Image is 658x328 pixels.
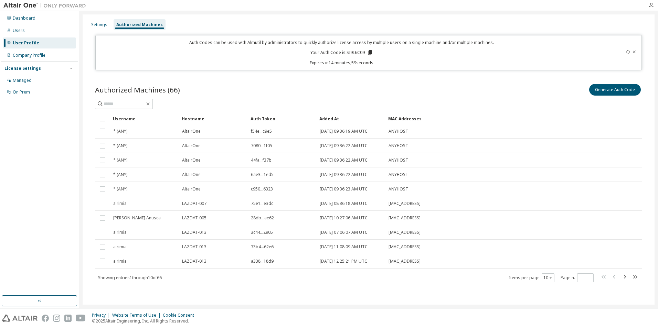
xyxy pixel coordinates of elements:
span: [DATE] 09:36:22 AM UTC [320,157,368,163]
span: [DATE] 09:36:22 AM UTC [320,172,368,177]
p: Expires in 14 minutes, 59 seconds [100,60,584,66]
span: * (ANY) [113,157,127,163]
span: Items per page [509,273,554,282]
span: Authorized Machines (66) [95,85,180,95]
span: airimia [113,201,127,206]
p: © 2025 Altair Engineering, Inc. All Rights Reserved. [92,318,198,324]
div: Added At [319,113,383,124]
div: Cookie Consent [163,313,198,318]
div: License Settings [4,66,41,71]
span: AltairOne [182,143,201,149]
span: ANYHOST [389,129,408,134]
div: On Prem [13,89,30,95]
span: LAZDAT-013 [182,230,206,235]
span: Page n. [561,273,594,282]
span: [DATE] 07:06:07 AM UTC [320,230,368,235]
span: 73b4...62e6 [251,244,274,250]
span: LAZDAT-013 [182,244,206,250]
span: [MAC_ADDRESS] [389,215,421,221]
span: AltairOne [182,129,201,134]
p: Auth Codes can be used with Almutil by administrators to quickly authorize license access by mult... [100,40,584,45]
span: [DATE] 12:25:21 PM UTC [320,259,367,264]
div: User Profile [13,40,39,46]
span: 28db...ae62 [251,215,274,221]
div: Users [13,28,25,33]
span: [PERSON_NAME].Anusca [113,215,161,221]
span: 6ae3...1ed5 [251,172,274,177]
span: AltairOne [182,172,201,177]
img: altair_logo.svg [2,315,38,322]
div: Auth Token [251,113,314,124]
span: [MAC_ADDRESS] [389,259,421,264]
span: [MAC_ADDRESS] [389,201,421,206]
div: Company Profile [13,53,45,58]
span: 75e1...e3dc [251,201,273,206]
span: * (ANY) [113,186,127,192]
span: airimia [113,259,127,264]
img: Altair One [3,2,89,9]
img: instagram.svg [53,315,60,322]
img: youtube.svg [76,315,86,322]
p: Your Auth Code is: SI9L6C09 [310,50,373,56]
img: linkedin.svg [64,315,72,322]
span: a338...18d9 [251,259,274,264]
span: * (ANY) [113,172,127,177]
span: [DATE] 11:08:09 AM UTC [320,244,368,250]
span: [DATE] 09:36:22 AM UTC [320,143,368,149]
span: * (ANY) [113,143,127,149]
span: ANYHOST [389,172,408,177]
span: f54e...c9e5 [251,129,272,134]
div: Website Terms of Use [112,313,163,318]
span: [DATE] 09:36:19 AM UTC [320,129,368,134]
span: ANYHOST [389,143,408,149]
div: Privacy [92,313,112,318]
span: ANYHOST [389,186,408,192]
span: LAZDAT-013 [182,259,206,264]
span: Showing entries 1 through 10 of 66 [98,275,162,281]
img: facebook.svg [42,315,49,322]
div: Hostname [182,113,245,124]
div: Managed [13,78,32,83]
div: MAC Addresses [388,113,570,124]
span: AltairOne [182,186,201,192]
button: Generate Auth Code [589,84,641,96]
span: 44fa...f37b [251,157,272,163]
div: Dashboard [13,15,35,21]
span: [MAC_ADDRESS] [389,244,421,250]
span: c950...6323 [251,186,273,192]
span: LAZDAT-007 [182,201,206,206]
div: Authorized Machines [116,22,163,28]
span: airimia [113,244,127,250]
span: airimia [113,230,127,235]
div: Settings [91,22,107,28]
span: 7080...1f05 [251,143,272,149]
button: 10 [543,275,553,281]
div: Username [113,113,176,124]
span: 3c44...2905 [251,230,273,235]
span: [DATE] 09:36:23 AM UTC [320,186,368,192]
span: [DATE] 10:27:06 AM UTC [320,215,368,221]
span: LAZDAT-005 [182,215,206,221]
span: ANYHOST [389,157,408,163]
span: [DATE] 08:36:18 AM UTC [320,201,368,206]
span: AltairOne [182,157,201,163]
span: * (ANY) [113,129,127,134]
span: [MAC_ADDRESS] [389,230,421,235]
